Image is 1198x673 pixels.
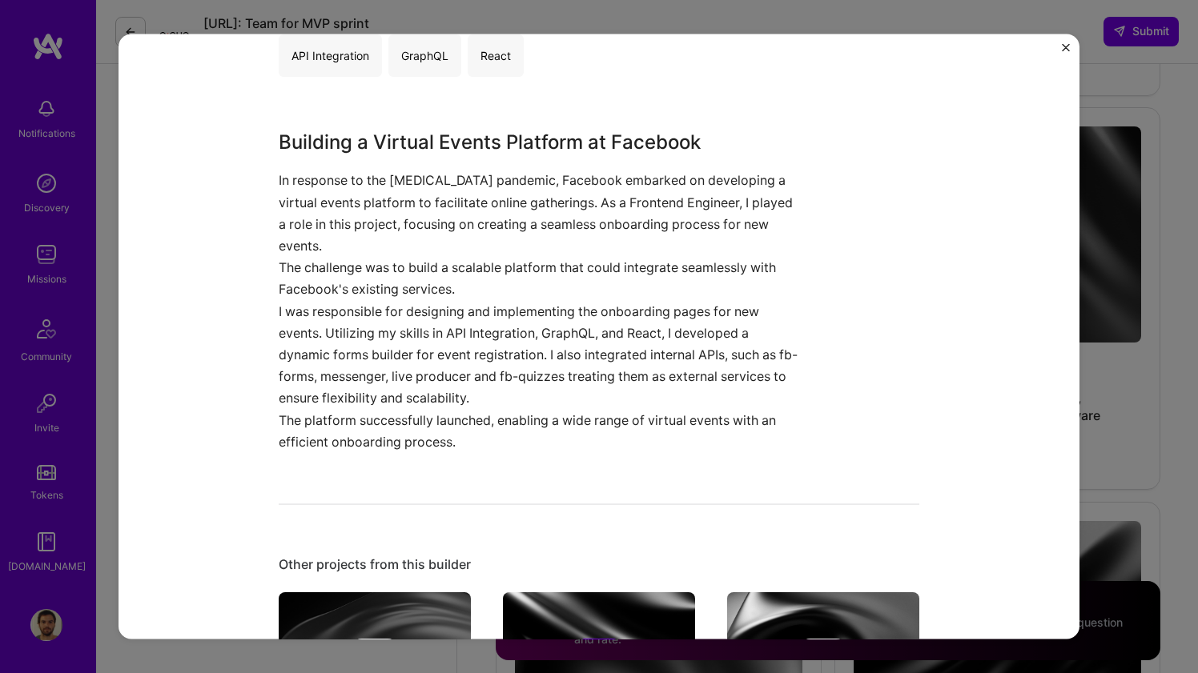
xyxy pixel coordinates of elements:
[279,128,799,157] h3: Building a Virtual Events Platform at Facebook
[279,409,799,452] p: The platform successfully launched, enabling a wide range of virtual events with an efficient onb...
[279,34,382,77] div: API Integration
[279,170,799,257] p: In response to the [MEDICAL_DATA] pandemic, Facebook embarked on developing a virtual events plat...
[388,34,461,77] div: GraphQL
[279,257,799,300] p: The challenge was to build a scalable platform that could integrate seamlessly with Facebook's ex...
[1062,43,1070,60] button: Close
[279,555,919,572] div: Other projects from this builder
[468,34,524,77] div: React
[279,300,799,409] p: I was responsible for designing and implementing the onboarding pages for new events. Utilizing m...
